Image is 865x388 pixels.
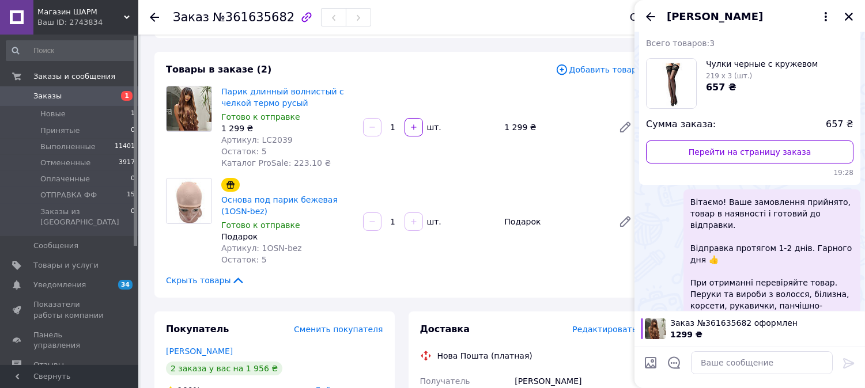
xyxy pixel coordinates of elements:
span: Сообщения [33,241,78,251]
span: 1 [121,91,133,101]
span: Показатели работы компании [33,299,107,320]
div: 2 заказа у вас на 1 956 ₴ [166,362,282,375]
div: Подарок [221,231,354,242]
span: Скрыть товары [166,275,245,286]
span: Редактировать [572,325,637,334]
span: Отзывы [33,360,64,370]
span: Выполненные [40,142,96,152]
span: Уведомления [33,280,86,290]
a: Парик длинный волнистый с челкой термо русый [221,87,344,108]
span: Остаток: 5 [221,255,267,264]
div: Статус заказа [630,12,707,23]
span: Заказы [33,91,62,101]
span: 219 x 3 (шт.) [706,72,752,80]
span: Доставка [420,324,470,334]
span: Остаток: 5 [221,147,267,156]
span: Покупатель [166,324,229,334]
a: [PERSON_NAME] [166,347,233,356]
span: Готово к отправке [221,220,300,230]
span: ОТПРАВКА ФФ [40,190,97,200]
span: Оплаченные [40,174,90,184]
div: Нова Пошта (платная) [435,350,535,362]
span: Заказ №361635682 оформлен [670,317,858,329]
button: Открыть шаблоны ответов [667,355,682,370]
span: Новые [40,109,66,119]
img: Основа под парик бежевая (1OSN-bez) [171,178,206,223]
div: шт. [424,216,443,227]
span: Получатель [420,376,470,386]
span: 1 [131,109,135,119]
a: Редактировать [614,116,637,139]
div: 1 299 ₴ [500,119,609,135]
div: шт. [424,121,443,133]
span: 0 [131,207,135,227]
span: Готово к отправке [221,112,300,121]
span: Магазин ШАРМ [37,7,124,17]
span: 11401 [115,142,135,152]
span: 657 ₴ [706,82,736,93]
span: Артикул: 1OSN-bez [221,244,302,253]
span: [PERSON_NAME] [667,9,763,24]
span: 34 [118,280,133,290]
span: Панель управления [33,330,107,351]
input: Поиск [6,40,136,61]
img: 3802877265_w100_h100_chulki-chernye-s.jpg [647,59,696,108]
button: Назад [644,10,658,24]
span: Заказы из [GEOGRAPHIC_DATA] [40,207,131,227]
span: Добавить товар [556,63,637,76]
span: 1299 ₴ [670,330,702,339]
a: Основа под парик бежевая (1OSN-bez) [221,195,338,216]
span: 0 [131,174,135,184]
span: Товары и услуги [33,260,99,271]
span: 3917 [119,158,135,168]
a: Редактировать [614,210,637,233]
span: Товары в заказе (2) [166,64,271,75]
span: 0 [131,125,135,136]
span: №361635682 [213,10,294,24]
span: Заказ [173,10,209,24]
div: Подарок [500,214,609,230]
span: Отмененные [40,158,90,168]
span: 19:28 31.12.2024 [646,168,853,178]
img: Парик длинный волнистый с челкой термо русый [167,86,211,131]
span: Чулки черные с кружевом [706,58,818,70]
span: Сменить покупателя [294,325,383,334]
span: Сумма заказа: [646,118,716,131]
div: Вернуться назад [150,12,159,23]
button: [PERSON_NAME] [667,9,833,24]
button: Закрыть [842,10,856,24]
div: 1 299 ₴ [221,123,354,134]
span: Каталог ProSale: 223.10 ₴ [221,158,331,168]
span: Принятые [40,125,80,136]
span: 657 ₴ [826,118,853,131]
span: Всего товаров: 3 [646,39,715,48]
span: Заказы и сообщения [33,71,115,82]
img: 6824291093_w100_h100_parik-dlinnyj-volnistyj.jpg [645,318,666,339]
span: Артикул: LC2039 [221,135,293,144]
span: Вітаємо! Ваше замовлення прийнято, товар в наявності і готовий до відправки. Відправка протягом 1... [690,196,853,334]
span: 15 [127,190,135,200]
a: Перейти на страницу заказа [646,140,853,163]
div: Ваш ID: 2743834 [37,17,138,28]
